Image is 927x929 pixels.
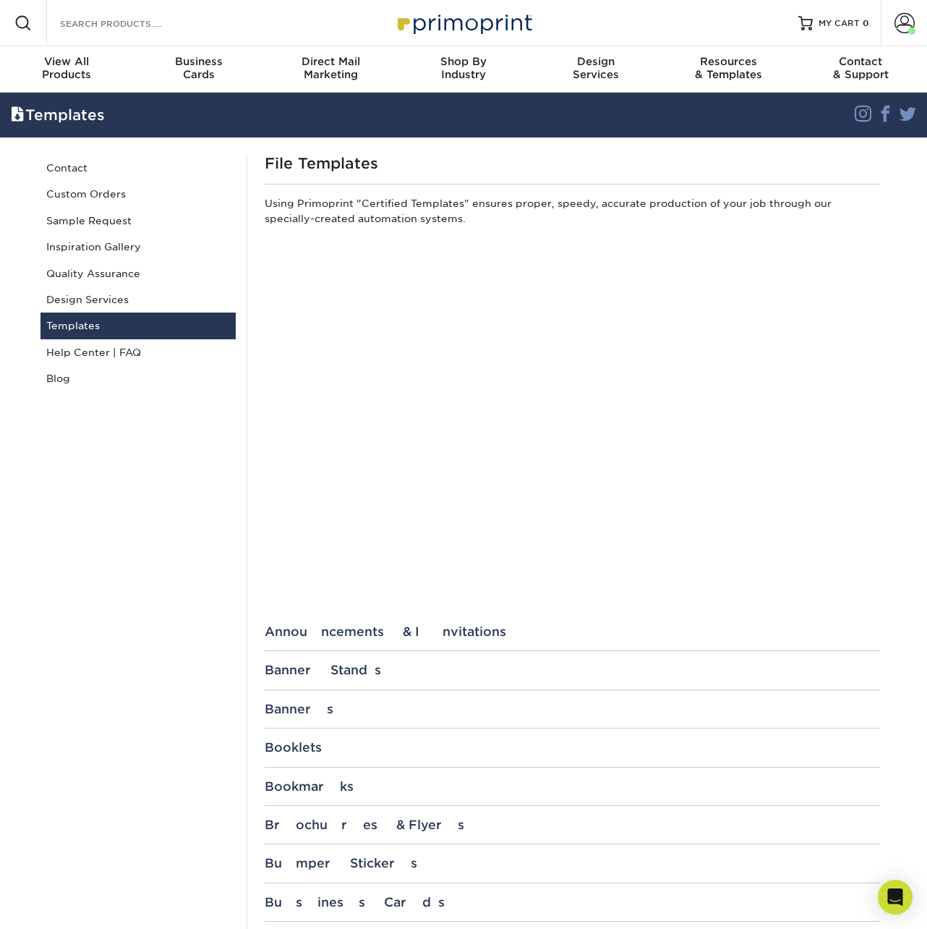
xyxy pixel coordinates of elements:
[391,7,536,38] img: Primoprint
[878,880,913,915] div: Open Intercom Messenger
[265,779,880,794] div: Bookmarks
[530,55,662,81] div: Services
[662,55,795,81] div: & Templates
[397,46,529,93] a: Shop ByIndustry
[662,55,795,68] span: Resources
[40,339,236,365] a: Help Center | FAQ
[132,55,265,68] span: Business
[40,181,236,207] a: Custom Orders
[265,856,880,870] div: Bumper Stickers
[795,46,927,93] a: Contact& Support
[265,55,397,81] div: Marketing
[265,663,880,677] div: Banner Stands
[265,895,880,909] div: Business Cards
[265,702,880,716] div: Banners
[819,17,860,30] span: MY CART
[265,624,880,639] div: Announcements & Invitations
[40,234,236,260] a: Inspiration Gallery
[265,46,397,93] a: Direct MailMarketing
[530,46,662,93] a: DesignServices
[265,818,880,832] div: Brochures & Flyers
[265,740,880,755] div: Booklets
[132,55,265,81] div: Cards
[40,365,236,391] a: Blog
[40,313,236,339] a: Templates
[397,55,529,81] div: Industry
[40,260,236,287] a: Quality Assurance
[40,287,236,313] a: Design Services
[530,55,662,68] span: Design
[265,155,880,172] h1: File Templates
[863,18,869,28] span: 0
[795,55,927,81] div: & Support
[59,14,200,32] input: SEARCH PRODUCTS.....
[397,55,529,68] span: Shop By
[4,885,123,924] iframe: Google Customer Reviews
[40,155,236,181] a: Contact
[795,55,927,68] span: Contact
[132,46,265,93] a: BusinessCards
[265,196,880,232] p: Using Primoprint "Certified Templates" ensures proper, speedy, accurate production of your job th...
[40,208,236,234] a: Sample Request
[662,46,795,93] a: Resources& Templates
[265,55,397,68] span: Direct Mail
